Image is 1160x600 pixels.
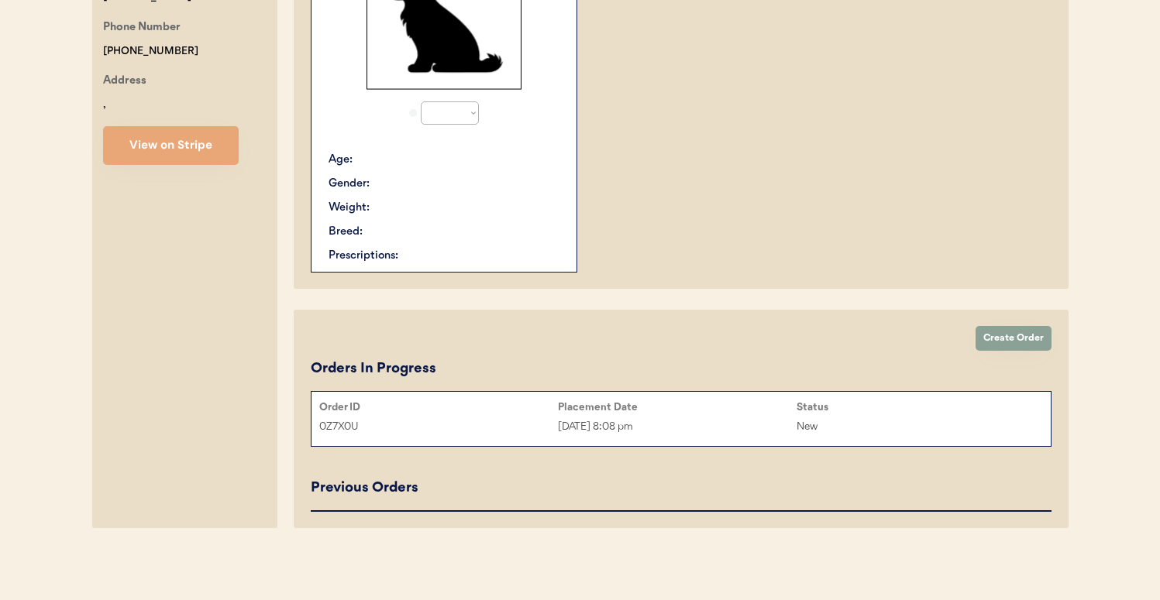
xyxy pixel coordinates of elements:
button: View on Stripe [103,126,239,165]
div: Placement Date [558,401,797,413]
div: Age: [329,152,353,168]
div: New [797,418,1035,436]
div: Phone Number [103,19,181,38]
div: [PHONE_NUMBER] [103,43,198,60]
div: Orders In Progress [311,358,436,379]
div: Status [797,401,1035,413]
button: Create Order [976,326,1052,351]
div: Address [103,72,146,91]
div: Breed: [329,224,363,240]
div: 0Z7X0U [319,418,558,436]
div: Weight: [329,200,370,216]
div: Order ID [319,401,558,413]
div: Gender: [329,176,370,192]
div: , [103,96,106,114]
div: Prescriptions: [329,248,398,264]
div: [DATE] 8:08 pm [558,418,797,436]
div: Previous Orders [311,478,418,499]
